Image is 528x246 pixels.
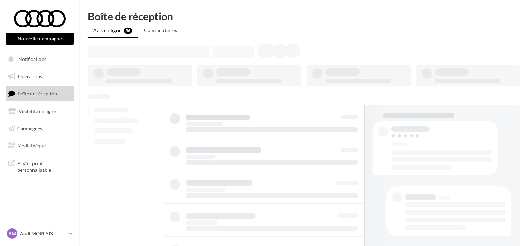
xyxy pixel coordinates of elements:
span: Médiathèque [17,143,46,148]
span: Commentaires [144,27,177,33]
span: PLV et print personnalisable [17,158,71,173]
a: Médiathèque [4,138,75,153]
a: Campagnes [4,121,75,136]
a: Opérations [4,69,75,84]
span: Visibilité en ligne [19,108,56,114]
span: Notifications [18,56,46,62]
span: AM [8,230,16,237]
a: Visibilité en ligne [4,104,75,119]
button: Nouvelle campagne [6,33,74,45]
span: Campagnes [17,125,42,131]
a: Boîte de réception [4,86,75,101]
div: Boîte de réception [88,11,520,21]
span: Boîte de réception [18,91,57,97]
span: Opérations [18,73,42,79]
a: AM Audi MORLAIX [6,227,74,240]
p: Audi MORLAIX [20,230,66,237]
button: Notifications [4,52,73,66]
a: PLV et print personnalisable [4,156,75,176]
